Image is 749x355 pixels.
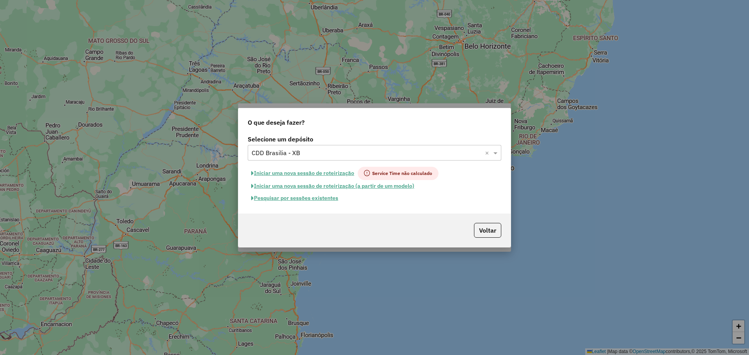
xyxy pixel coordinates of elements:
[248,192,342,204] button: Pesquisar por sessões existentes
[248,167,358,180] button: Iniciar uma nova sessão de roteirização
[358,167,438,180] span: Service Time não calculado
[248,180,418,192] button: Iniciar uma nova sessão de roteirização (a partir de um modelo)
[248,134,501,144] label: Selecione um depósito
[474,223,501,238] button: Voltar
[485,148,492,157] span: Clear all
[248,118,305,127] span: O que deseja fazer?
